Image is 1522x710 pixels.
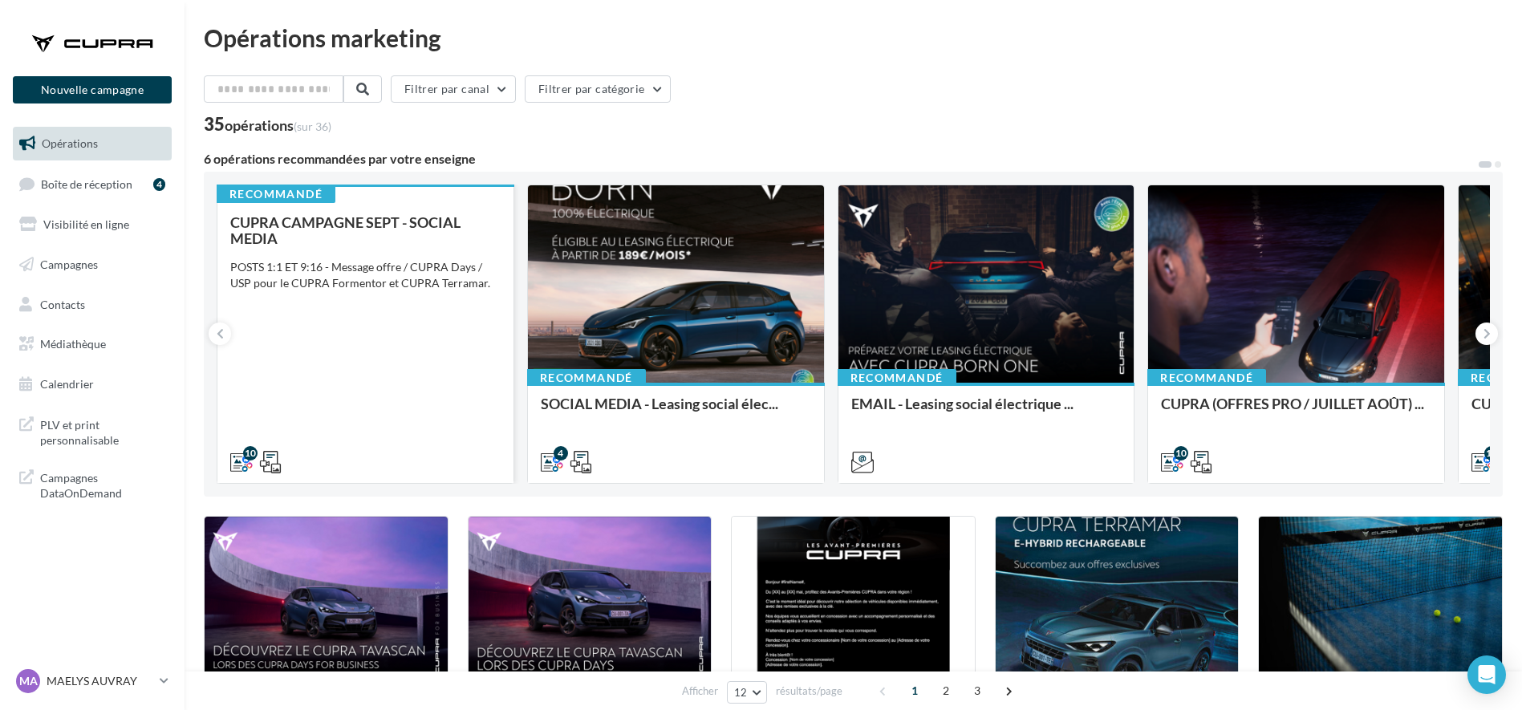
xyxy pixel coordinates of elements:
span: MA [19,673,38,689]
div: POSTS 1:1 ET 9:16 - Message offre / CUPRA Days / USP pour le CUPRA Formentor et CUPRA Terramar. [230,259,501,291]
span: 12 [734,686,748,699]
button: Filtrer par catégorie [525,75,671,103]
a: Opérations [10,127,175,160]
span: 3 [964,678,990,704]
span: EMAIL - Leasing social électrique ... [851,395,1074,412]
span: Opérations [42,136,98,150]
span: Médiathèque [40,337,106,351]
a: Boîte de réception4 [10,167,175,201]
div: Opérations marketing [204,26,1503,50]
span: Boîte de réception [41,176,132,190]
div: Recommandé [527,369,646,387]
a: Contacts [10,288,175,322]
span: CUPRA (OFFRES PRO / JUILLET AOÛT) ... [1161,395,1424,412]
div: Recommandé [838,369,956,387]
p: MAELYS AUVRAY [47,673,153,689]
span: 2 [933,678,959,704]
a: Médiathèque [10,327,175,361]
span: PLV et print personnalisable [40,414,165,448]
button: Nouvelle campagne [13,76,172,103]
span: Campagnes DataOnDemand [40,467,165,501]
div: Recommandé [1147,369,1266,387]
a: Visibilité en ligne [10,208,175,241]
span: (sur 36) [294,120,331,133]
div: 11 [1484,446,1499,460]
span: Calendrier [40,377,94,391]
button: 12 [727,681,768,704]
div: opérations [225,118,331,132]
span: 1 [902,678,927,704]
div: 10 [243,446,258,460]
div: 35 [204,116,331,133]
span: résultats/page [776,684,842,699]
div: 10 [1174,446,1188,460]
span: Afficher [682,684,718,699]
button: Filtrer par canal [391,75,516,103]
div: Recommandé [217,185,335,203]
span: SOCIAL MEDIA - Leasing social élec... [541,395,778,412]
div: 4 [153,178,165,191]
a: Campagnes DataOnDemand [10,460,175,508]
div: Open Intercom Messenger [1467,655,1506,694]
div: 4 [554,446,568,460]
a: Calendrier [10,367,175,401]
span: Contacts [40,297,85,310]
span: Campagnes [40,258,98,271]
a: PLV et print personnalisable [10,408,175,455]
a: Campagnes [10,248,175,282]
span: Visibilité en ligne [43,217,129,231]
span: CUPRA CAMPAGNE SEPT - SOCIAL MEDIA [230,213,461,247]
a: MA MAELYS AUVRAY [13,666,172,696]
div: 6 opérations recommandées par votre enseigne [204,152,1477,165]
